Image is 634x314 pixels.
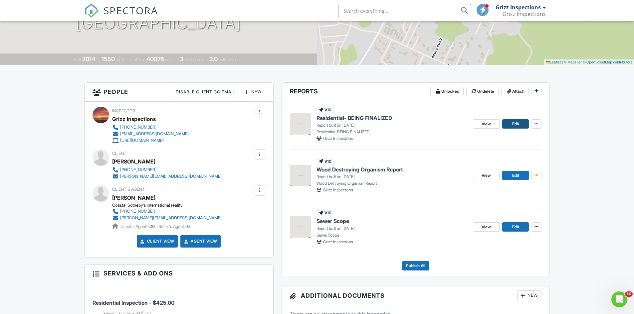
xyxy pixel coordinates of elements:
a: © MapTiler [564,60,582,64]
iframe: Intercom live chat [611,291,627,307]
span: bedrooms [185,57,203,62]
div: [PERSON_NAME][EMAIL_ADDRESS][DOMAIN_NAME] [120,215,222,221]
a: © OpenStreetMap contributors [583,60,632,64]
a: Client View [139,238,174,245]
div: [PERSON_NAME][EMAIL_ADDRESS][DOMAIN_NAME] [120,174,222,179]
div: Grizz Inspections [496,4,541,11]
a: [PERSON_NAME][EMAIL_ADDRESS][DOMAIN_NAME] [112,215,222,221]
div: 1550 [102,55,115,62]
span: sq.ft. [165,57,174,62]
input: Search everything... [338,4,471,17]
h3: Additional Documents [282,286,550,305]
a: [PERSON_NAME] [112,193,155,203]
a: Agent View [183,238,217,245]
span: Residential Inspection - $425.00 [93,299,174,306]
span: Client's Agent - [120,224,156,229]
a: [PHONE_NUMBER] [112,208,222,215]
div: New [517,290,541,301]
div: Coastal Sotheby’s international reality [112,203,227,208]
div: Disable Client CC Email [173,87,238,97]
h3: People [85,83,273,102]
div: [PHONE_NUMBER] [120,209,156,214]
a: [PERSON_NAME][EMAIL_ADDRESS][DOMAIN_NAME] [112,173,222,180]
span: Lot Size [131,57,145,62]
div: 2.0 [209,55,218,62]
span: Seller's Agent - [158,224,190,229]
div: [PERSON_NAME] [112,157,155,166]
div: Grizz Inspections [112,114,156,124]
strong: 0 [187,224,190,229]
span: Inspector [112,108,135,113]
a: [PHONE_NUMBER] [112,124,189,131]
div: 40075 [146,55,164,62]
strong: 20 [149,224,155,229]
div: Grizz Inspections [503,11,546,17]
a: [EMAIL_ADDRESS][DOMAIN_NAME] [112,131,189,137]
a: SPECTORA [84,9,158,23]
span: SPECTORA [104,3,158,17]
div: 3 [180,55,184,62]
div: [PHONE_NUMBER] [120,167,156,172]
span: sq. ft. [116,57,125,62]
div: [URL][DOMAIN_NAME] [120,138,164,143]
span: bathrooms [219,57,238,62]
a: Leaflet [546,60,561,64]
h3: Services & Add ons [85,265,273,282]
span: Client's Agent [112,187,145,192]
span: 10 [625,291,633,297]
a: [PHONE_NUMBER] [112,166,222,173]
div: [PHONE_NUMBER] [120,125,156,130]
img: The Best Home Inspection Software - Spectora [84,3,99,18]
div: [EMAIL_ADDRESS][DOMAIN_NAME] [120,131,189,137]
a: [URL][DOMAIN_NAME] [112,137,189,144]
span: Built [74,57,81,62]
span: Client [112,151,126,156]
span: | [562,60,563,64]
div: 2014 [82,55,95,62]
div: New [241,87,265,97]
